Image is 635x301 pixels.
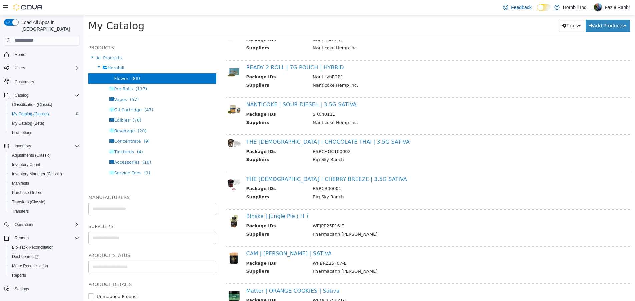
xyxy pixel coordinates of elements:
[163,86,273,93] a: NANTICOKE | SOUR DIESEL | 3.5G SATIVA
[163,67,225,75] th: Suppliers
[163,235,248,242] a: CAM | [PERSON_NAME] | SATIVA
[1,91,82,100] button: Catalog
[24,50,41,55] span: Hornbill
[9,271,29,279] a: Reports
[12,254,39,259] span: Dashboards
[143,50,158,64] img: 150
[9,161,79,169] span: Inventory Count
[224,22,532,30] td: NantiSatR2R1
[7,160,82,169] button: Inventory Count
[163,161,324,167] a: THE [DEMOGRAPHIC_DATA] | CHERRY BREEZE | 3.5G SATIVA
[163,22,225,30] th: Package IDs
[163,104,225,113] th: Suppliers
[9,129,35,137] a: Promotions
[224,59,532,67] td: NantHybR2R1
[163,216,225,224] th: Suppliers
[9,161,43,169] a: Inventory Count
[594,3,602,11] div: Fazle Rabbi
[31,82,44,87] span: Vapes
[12,142,34,150] button: Inventory
[31,134,51,139] span: Tinctures
[7,252,82,261] a: Dashboards
[12,273,26,278] span: Reports
[15,143,31,149] span: Inventory
[163,30,225,38] th: Suppliers
[163,170,225,179] th: Package IDs
[163,198,225,204] a: Binske | Jungle Pie ( H )
[163,179,225,187] th: Suppliers
[9,170,79,178] span: Inventory Manager (Classic)
[1,50,82,59] button: Home
[9,179,32,187] a: Manifests
[9,271,79,279] span: Reports
[163,273,256,279] a: Matter | ORANGE COOKIES | Sativa
[537,4,551,11] input: Dark Mode
[7,243,82,252] button: BioTrack Reconciliation
[9,151,79,159] span: Adjustments (Classic)
[53,134,59,139] span: (4)
[7,151,82,160] button: Adjustments (Classic)
[19,19,79,32] span: Load All Apps in [GEOGRAPHIC_DATA]
[1,63,82,73] button: Users
[12,190,42,195] span: Purchase Orders
[9,198,79,206] span: Transfers (Classic)
[5,265,133,273] h5: Product Details
[224,104,532,113] td: Nanticoke Hemp Inc.
[7,169,82,179] button: Inventory Manager (Classic)
[12,221,79,229] span: Operations
[163,208,225,216] th: Package IDs
[9,207,31,215] a: Transfers
[475,5,501,17] button: Tools
[9,253,41,261] a: Dashboards
[52,71,64,76] span: (117)
[9,253,79,261] span: Dashboards
[12,111,49,117] span: My Catalog (Classic)
[9,179,79,187] span: Manifests
[31,71,49,76] span: Pre-Rolls
[163,59,225,67] th: Package IDs
[224,245,532,253] td: WFBRZ25F07-E
[143,161,158,176] img: 150
[7,271,82,280] button: Reports
[7,197,82,207] button: Transfers (Classic)
[12,199,45,205] span: Transfers (Classic)
[9,189,79,197] span: Purchase Orders
[12,221,37,229] button: Operations
[15,79,34,85] span: Customers
[31,155,58,160] span: Service Fees
[7,109,82,119] button: My Catalog (Classic)
[61,155,67,160] span: (1)
[9,243,79,251] span: BioTrack Reconciliation
[9,119,79,127] span: My Catalog (Beta)
[12,77,79,86] span: Customers
[7,207,82,216] button: Transfers
[9,243,56,251] a: BioTrack Reconciliation
[511,4,531,11] span: Feedback
[15,286,29,292] span: Settings
[12,121,44,126] span: My Catalog (Beta)
[5,178,133,186] h5: Manufacturers
[5,236,133,244] h5: Product Status
[224,133,532,142] td: BSRCHOCT00002
[1,284,82,294] button: Settings
[163,253,225,261] th: Suppliers
[31,61,45,66] span: Flower
[15,222,34,227] span: Operations
[224,179,532,187] td: Big Sky Ranch
[12,181,29,186] span: Manifests
[9,101,79,109] span: Classification (Classic)
[60,124,66,129] span: (9)
[31,145,56,150] span: Accessories
[12,153,51,158] span: Adjustments (Classic)
[12,51,28,59] a: Home
[12,91,31,99] button: Catalog
[1,141,82,151] button: Inventory
[9,101,55,109] a: Classification (Classic)
[9,170,65,178] a: Inventory Manager (Classic)
[5,207,133,215] h5: Suppliers
[224,208,532,216] td: WFJPE25F16-E
[48,61,57,66] span: (88)
[224,253,532,261] td: Pharmacann [PERSON_NAME]
[224,170,532,179] td: BSRCB00001
[9,189,45,197] a: Purchase Orders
